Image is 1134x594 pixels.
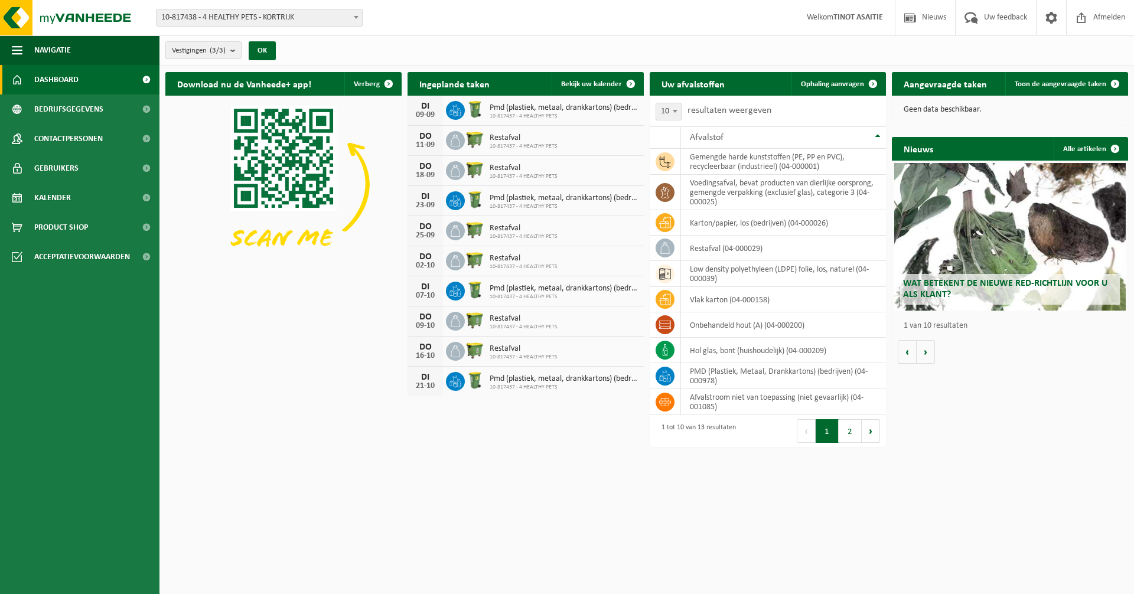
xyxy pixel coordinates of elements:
img: WB-0240-HPE-GN-50 [465,190,485,210]
div: 02-10 [413,262,437,270]
img: WB-1100-HPE-GN-50 [465,220,485,240]
div: DO [413,132,437,141]
span: 10-817437 - 4 HEALTHY PETS [490,143,558,150]
img: WB-1100-HPE-GN-50 [465,310,485,330]
div: DO [413,222,437,231]
button: Next [862,419,880,443]
h2: Nieuws [892,137,945,160]
span: 10-817437 - 4 HEALTHY PETS [490,263,558,270]
span: Pmd (plastiek, metaal, drankkartons) (bedrijven) [490,103,638,113]
label: resultaten weergeven [687,106,771,115]
a: Bekijk uw kalender [552,72,643,96]
span: Restafval [490,254,558,263]
span: Restafval [490,133,558,143]
a: Wat betekent de nieuwe RED-richtlijn voor u als klant? [894,163,1126,311]
button: 1 [816,419,839,443]
span: 10-817437 - 4 HEALTHY PETS [490,173,558,180]
span: Vestigingen [172,42,226,60]
span: 10-817438 - 4 HEALTHY PETS - KORTRIJK [156,9,363,27]
a: Toon de aangevraagde taken [1005,72,1127,96]
button: Verberg [344,72,400,96]
span: 10-817437 - 4 HEALTHY PETS [490,113,638,120]
div: DI [413,192,437,201]
div: 25-09 [413,231,437,240]
button: Volgende [917,340,935,364]
img: WB-0240-HPE-GN-50 [465,280,485,300]
td: low density polyethyleen (LDPE) folie, los, naturel (04-000039) [681,261,886,287]
span: 10-817437 - 4 HEALTHY PETS [490,324,558,331]
span: Restafval [490,314,558,324]
h2: Ingeplande taken [408,72,501,95]
td: onbehandeld hout (A) (04-000200) [681,312,886,338]
div: 11-09 [413,141,437,149]
span: Acceptatievoorwaarden [34,242,130,272]
span: Gebruikers [34,154,79,183]
img: WB-1100-HPE-GN-50 [465,250,485,270]
div: DO [413,252,437,262]
count: (3/3) [210,47,226,54]
span: Ophaling aanvragen [801,80,864,88]
span: 10-817437 - 4 HEALTHY PETS [490,203,638,210]
div: 1 tot 10 van 13 resultaten [656,418,736,444]
button: OK [249,41,276,60]
div: DO [413,162,437,171]
img: WB-0240-HPE-GN-50 [465,99,485,119]
td: afvalstroom niet van toepassing (niet gevaarlijk) (04-001085) [681,389,886,415]
h2: Download nu de Vanheede+ app! [165,72,323,95]
td: voedingsafval, bevat producten van dierlijke oorsprong, gemengde verpakking (exclusief glas), cat... [681,175,886,210]
img: Download de VHEPlus App [165,96,402,273]
td: PMD (Plastiek, Metaal, Drankkartons) (bedrijven) (04-000978) [681,363,886,389]
div: 07-10 [413,292,437,300]
div: 21-10 [413,382,437,390]
td: karton/papier, los (bedrijven) (04-000026) [681,210,886,236]
div: DI [413,102,437,111]
span: 10-817437 - 4 HEALTHY PETS [490,293,638,301]
h2: Aangevraagde taken [892,72,999,95]
td: restafval (04-000029) [681,236,886,261]
span: 10-817437 - 4 HEALTHY PETS [490,384,638,391]
div: 16-10 [413,352,437,360]
a: Ophaling aanvragen [791,72,885,96]
div: DO [413,342,437,352]
div: 18-09 [413,171,437,179]
div: DO [413,312,437,322]
span: Navigatie [34,35,71,65]
div: DI [413,373,437,382]
td: vlak karton (04-000158) [681,287,886,312]
span: 10-817438 - 4 HEALTHY PETS - KORTRIJK [157,9,362,26]
div: 09-09 [413,111,437,119]
span: Bekijk uw kalender [561,80,622,88]
span: 10-817437 - 4 HEALTHY PETS [490,233,558,240]
span: Restafval [490,164,558,173]
span: Dashboard [34,65,79,94]
img: WB-0240-HPE-GN-50 [465,370,485,390]
span: Pmd (plastiek, metaal, drankkartons) (bedrijven) [490,284,638,293]
img: WB-1100-HPE-GN-50 [465,340,485,360]
span: Restafval [490,224,558,233]
span: 10 [656,103,682,120]
img: WB-1100-HPE-GN-50 [465,159,485,179]
span: 10 [656,103,681,120]
span: Toon de aangevraagde taken [1015,80,1106,88]
h2: Uw afvalstoffen [650,72,737,95]
button: 2 [839,419,862,443]
span: Wat betekent de nieuwe RED-richtlijn voor u als klant? [903,279,1107,299]
span: Pmd (plastiek, metaal, drankkartons) (bedrijven) [490,194,638,203]
strong: TINOT ASAITIE [833,13,883,22]
div: 23-09 [413,201,437,210]
span: Contactpersonen [34,124,103,154]
span: Restafval [490,344,558,354]
span: Pmd (plastiek, metaal, drankkartons) (bedrijven) [490,374,638,384]
span: Bedrijfsgegevens [34,94,103,124]
button: Vorige [898,340,917,364]
span: Kalender [34,183,71,213]
td: gemengde harde kunststoffen (PE, PP en PVC), recycleerbaar (industrieel) (04-000001) [681,149,886,175]
button: Previous [797,419,816,443]
p: Geen data beschikbaar. [904,106,1116,114]
td: hol glas, bont (huishoudelijk) (04-000209) [681,338,886,363]
p: 1 van 10 resultaten [904,322,1122,330]
div: 09-10 [413,322,437,330]
span: Product Shop [34,213,88,242]
a: Alle artikelen [1054,137,1127,161]
span: Afvalstof [690,133,724,142]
